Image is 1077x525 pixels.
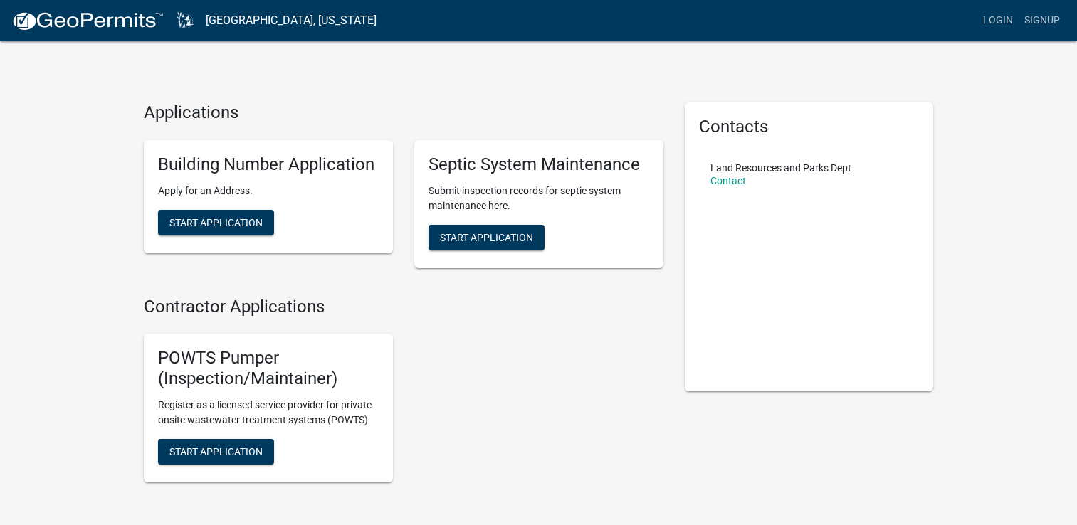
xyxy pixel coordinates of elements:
[175,11,194,30] img: Dodge County, Wisconsin
[206,9,377,33] a: [GEOGRAPHIC_DATA], [US_STATE]
[429,154,649,175] h5: Septic System Maintenance
[158,154,379,175] h5: Building Number Application
[440,231,533,243] span: Start Application
[710,175,746,186] a: Contact
[429,184,649,213] p: Submit inspection records for septic system maintenance here.
[429,225,545,250] button: Start Application
[710,163,851,173] p: Land Resources and Parks Dept
[144,297,663,317] h4: Contractor Applications
[158,348,379,389] h5: POWTS Pumper (Inspection/Maintainer)
[158,398,379,428] p: Register as a licensed service provider for private onsite wastewater treatment systems (POWTS)
[699,117,920,137] h5: Contacts
[158,184,379,198] p: Apply for an Address.
[144,297,663,494] wm-workflow-list-section: Contractor Applications
[144,102,663,280] wm-workflow-list-section: Applications
[144,102,663,123] h4: Applications
[158,439,274,465] button: Start Application
[977,7,1019,34] a: Login
[169,216,263,228] span: Start Application
[169,445,263,457] span: Start Application
[158,210,274,235] button: Start Application
[1019,7,1066,34] a: Signup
